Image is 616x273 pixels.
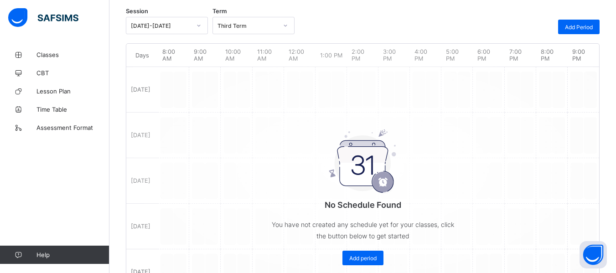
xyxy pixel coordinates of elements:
div: 4:00 PM [410,44,441,67]
img: safsims [8,8,78,27]
div: 8:00 AM [158,44,189,67]
span: Add Period [565,24,593,31]
div: 11:00 AM [253,44,284,67]
div: 2:00 PM [347,44,378,67]
span: Help [36,251,109,258]
div: 10:00 AM [221,44,252,67]
img: gery-calendar.52d17cb8ce316cacc015ad16d2b21a25.svg [329,129,397,195]
div: 5:00 PM [441,44,473,67]
button: Open asap [580,241,607,268]
span: Time Table [36,106,109,113]
div: Third Term [217,22,278,29]
div: 8:00 PM [536,44,568,67]
div: 3:00 PM [378,44,410,67]
div: 9:00 AM [189,44,221,67]
span: Term [212,8,227,15]
p: No Schedule Found [272,200,454,210]
span: Lesson Plan [36,88,109,95]
div: 1:00 PM [316,44,347,67]
div: 7:00 PM [505,44,536,67]
div: 12:00 AM [284,44,316,67]
div: 9:00 PM [568,44,599,67]
div: 6:00 PM [473,44,504,67]
span: Session [126,8,148,15]
div: Days [126,44,158,67]
span: Add period [349,255,377,262]
span: Assessment Format [36,124,109,131]
div: [DATE]-[DATE] [131,22,191,29]
span: Classes [36,51,109,58]
span: CBT [36,69,109,77]
p: You have not created any schedule yet for your classes, click the button below to get started [272,219,454,242]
